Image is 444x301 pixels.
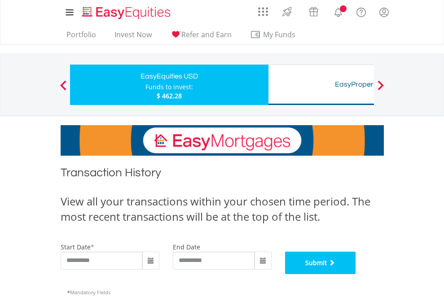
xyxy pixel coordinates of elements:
button: Next [372,85,390,94]
div: Funds to invest: [145,83,193,92]
span: My Funds [250,29,309,40]
div: View all your transactions within your chosen time period. The most recent transactions will be a... [61,194,384,225]
div: EasyEquities USD [75,70,263,83]
img: EasyMortage Promotion Banner [61,125,384,156]
img: vouchers-v2.svg [306,4,321,19]
a: My Profile [373,2,396,22]
a: Invest Now [111,30,155,44]
a: Home page [79,2,174,20]
a: FAQ's and Support [350,2,373,20]
a: AppsGrid [252,2,274,17]
a: Notifications [327,2,350,20]
img: grid-menu-icon.svg [258,7,268,17]
label: start date [61,243,91,251]
img: EasyEquities_Logo.png [80,5,174,20]
a: Vouchers [300,2,327,19]
span: $ 462.28 [157,92,182,100]
a: Portfolio [63,30,100,44]
button: Submit [285,252,356,274]
a: Refer and Earn [167,30,235,44]
button: Previous [54,85,72,94]
span: Mandatory Fields [67,289,110,296]
h1: Transaction History [61,165,384,185]
span: Refer and Earn [181,30,232,39]
label: end date [173,243,200,251]
img: thrive-v2.svg [280,4,295,19]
